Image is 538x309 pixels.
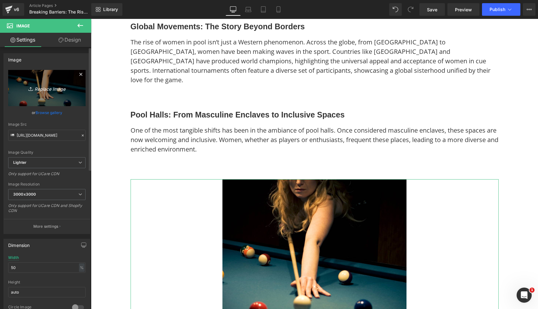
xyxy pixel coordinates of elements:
input: auto [8,262,86,273]
a: Desktop [226,3,241,16]
input: auto [8,287,86,297]
div: Width [8,255,19,260]
p: One of the most tangible shifts has been in the ambiance of pool halls. Once considered masculine... [40,107,408,135]
a: Mobile [271,3,286,16]
a: Laptop [241,3,256,16]
span: Library [103,7,118,12]
div: Image Resolution [8,182,86,186]
div: Dimension [8,239,30,248]
iframe: Intercom live chat [517,288,532,303]
a: Tablet [256,3,271,16]
div: Height [8,280,86,284]
a: Design [47,33,92,47]
span: Publish [490,7,505,12]
button: More [523,3,535,16]
input: Link [8,130,86,141]
div: or [8,109,86,116]
div: Image Src [8,122,86,127]
b: 3000x3000 [13,192,36,197]
span: Image [16,23,30,28]
button: Publish [482,3,520,16]
a: Article Pages [29,3,102,8]
a: Browse gallery [36,107,62,118]
button: Redo [404,3,417,16]
span: Save [427,6,437,13]
a: Preview [447,3,479,16]
button: Undo [389,3,402,16]
b: Lighter [13,160,26,165]
span: Preview [455,6,472,13]
div: Only support for UCare CDN [8,171,86,180]
i: Replace Image [22,84,72,92]
span: 1 [530,288,535,293]
p: More settings [33,224,59,229]
span: Breaking Barriers: The Rise Of Women In Professional Pool [29,9,90,14]
div: v6 [13,5,20,14]
h3: Pool Halls: From Masculine Enclaves to Inclusive Spaces [40,91,408,100]
a: New Library [91,3,122,16]
p: The rise of women in pool isn’t just a Western phenomenon. Across the globe, from [GEOGRAPHIC_DAT... [40,19,408,66]
div: Only support for UCare CDN and Shopify CDN [8,203,86,217]
button: More settings [4,219,90,234]
a: v6 [3,3,24,16]
div: Image [8,54,21,62]
div: % [79,263,85,272]
div: Image Quality [8,150,86,155]
h3: Global Movements: The Story Beyond Borders [40,3,408,12]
